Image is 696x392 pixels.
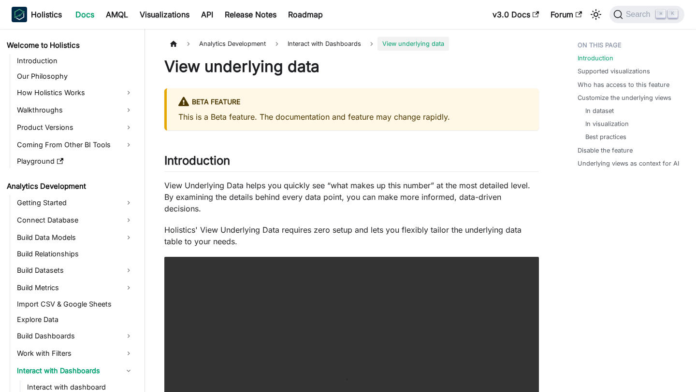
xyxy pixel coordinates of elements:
a: Connect Database [14,212,136,228]
kbd: K [668,10,678,18]
a: Build Metrics [14,280,136,295]
button: Search (Command+K) [609,6,684,23]
a: Roadmap [282,7,329,22]
p: This is a Beta feature. The documentation and feature may change rapidly. [178,111,527,123]
a: Introduction [578,54,613,63]
a: Build Data Models [14,230,136,245]
a: HolisticsHolistics [12,7,62,22]
kbd: ⌘ [656,10,666,18]
a: Underlying views as context for AI [578,159,679,168]
a: Build Relationships [14,247,136,261]
a: Supported visualizations [578,67,650,76]
div: BETA FEATURE [178,96,527,109]
a: Visualizations [134,7,195,22]
a: Disable the feature [578,146,633,155]
a: Analytics Development [4,180,136,193]
img: Holistics [12,7,27,22]
a: Forum [545,7,588,22]
a: Best practices [585,132,626,141]
a: API [195,7,219,22]
a: Playground [14,154,136,168]
a: Our Philosophy [14,70,136,83]
a: How Holistics Works [14,85,136,100]
h2: Introduction [164,154,539,172]
a: Welcome to Holistics [4,39,136,52]
a: Walkthroughs [14,102,136,118]
a: Build Dashboards [14,328,136,344]
span: Interact with Dashboards [283,37,366,51]
a: Product Versions [14,120,136,135]
a: Introduction [14,54,136,68]
a: Build Datasets [14,263,136,278]
a: Explore Data [14,313,136,326]
a: Home page [164,37,183,51]
a: Who has access to this feature [578,80,669,89]
b: Holistics [31,9,62,20]
span: Search [623,10,656,19]
a: Docs [70,7,100,22]
h1: View underlying data [164,57,539,76]
a: v3.0 Docs [487,7,545,22]
button: Switch between dark and light mode (currently light mode) [588,7,604,22]
a: Release Notes [219,7,282,22]
a: Coming From Other BI Tools [14,137,136,153]
span: Analytics Development [194,37,271,51]
a: Customize the underlying views [578,93,671,102]
a: Import CSV & Google Sheets [14,297,136,311]
a: AMQL [100,7,134,22]
nav: Breadcrumbs [164,37,539,51]
p: Holistics' View Underlying Data requires zero setup and lets you flexibly tailor the underlying d... [164,224,539,247]
p: View Underlying Data helps you quickly see “what makes up this number” at the most detailed level... [164,180,539,214]
span: View underlying data [377,37,449,51]
a: In dataset [585,106,614,115]
a: Getting Started [14,195,136,210]
a: Work with Filters [14,346,136,361]
a: In visualization [585,119,629,128]
a: Interact with Dashboards [14,363,136,378]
